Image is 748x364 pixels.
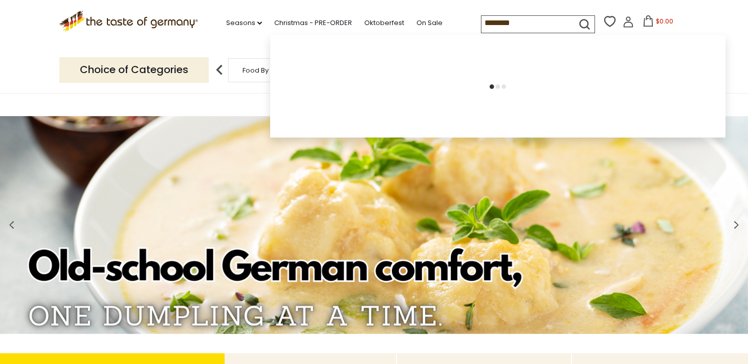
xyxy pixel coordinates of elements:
[226,17,262,29] a: Seasons
[656,17,673,26] span: $0.00
[364,17,404,29] a: Oktoberfest
[243,66,302,74] a: Food By Category
[209,60,230,80] img: previous arrow
[636,15,679,31] button: $0.00
[270,35,725,138] div: Instant Search Results
[274,17,352,29] a: Christmas - PRE-ORDER
[416,17,443,29] a: On Sale
[59,57,209,82] p: Choice of Categories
